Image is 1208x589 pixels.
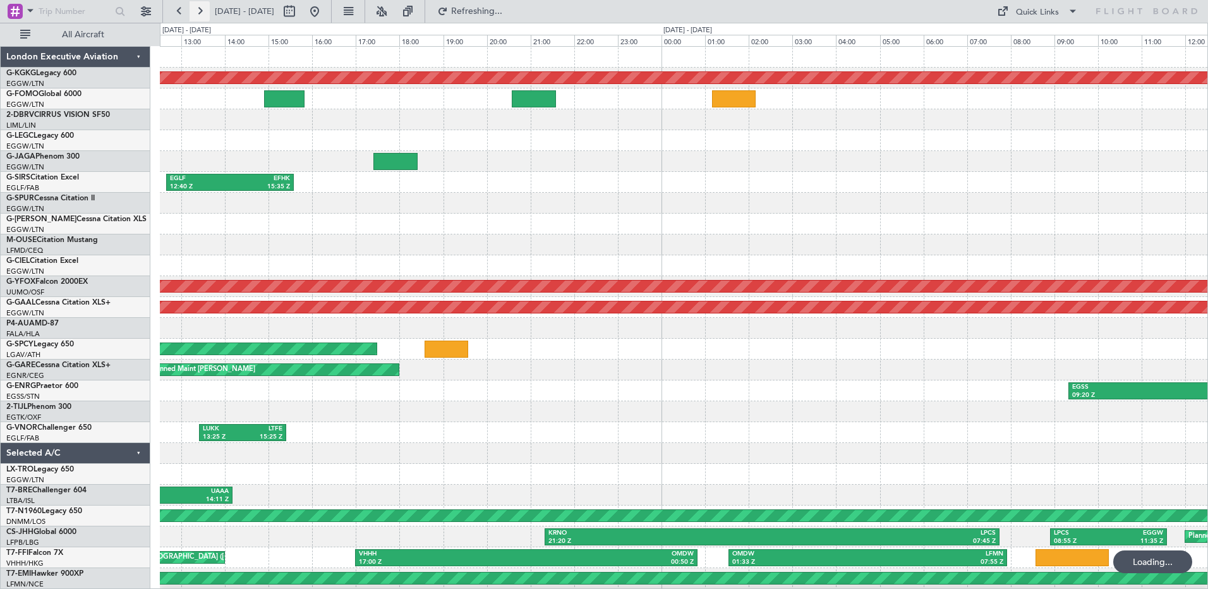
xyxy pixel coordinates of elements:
div: 13:25 Z [203,433,243,442]
a: UUMO/OSF [6,288,44,297]
div: LTFE [243,425,282,434]
span: 2-TIJL [6,403,27,411]
div: 00:50 Z [526,558,694,567]
div: 18:00 [399,35,443,46]
span: T7-EMI [6,570,31,578]
div: 06:00 [924,35,967,46]
div: 19:00 [444,35,487,46]
a: LGAV/ATH [6,350,40,360]
div: LFMN [867,550,1003,559]
div: 15:35 Z [230,183,290,191]
div: 23:00 [618,35,661,46]
a: FALA/HLA [6,329,40,339]
span: G-SIRS [6,174,30,181]
div: Quick Links [1016,6,1059,19]
span: P4-AUA [6,320,35,327]
span: M-OUSE [6,236,37,244]
a: T7-EMIHawker 900XP [6,570,83,578]
div: 07:45 Z [772,537,996,546]
a: LX-TROLegacy 650 [6,466,74,473]
div: 04:00 [836,35,879,46]
a: CS-JHHGlobal 6000 [6,528,76,536]
span: T7-BRE [6,487,32,494]
div: 03:00 [792,35,836,46]
div: 17:00 [356,35,399,46]
a: G-SIRSCitation Excel [6,174,79,181]
span: G-VNOR [6,424,37,432]
div: KRNO [548,529,772,538]
div: OMDW [526,550,694,559]
div: 09:00 [1054,35,1098,46]
div: EFHK [230,174,290,183]
a: G-CIELCitation Excel [6,257,78,265]
div: EGGW [1109,529,1163,538]
a: EGGW/LTN [6,79,44,88]
button: Quick Links [991,1,1084,21]
a: P4-AUAMD-87 [6,320,59,327]
a: EGSS/STN [6,392,40,401]
div: 15:25 Z [243,433,282,442]
a: EGGW/LTN [6,142,44,151]
a: LIML/LIN [6,121,36,130]
a: G-SPCYLegacy 650 [6,341,74,348]
span: G-SPUR [6,195,34,202]
a: T7-BREChallenger 604 [6,487,87,494]
a: DNMM/LOS [6,517,45,526]
a: VHHH/HKG [6,559,44,568]
a: LTBA/ISL [6,496,35,506]
div: 01:00 [705,35,749,46]
span: Refreshing... [450,7,504,16]
a: G-GARECessna Citation XLS+ [6,361,111,369]
div: 11:00 [1142,35,1185,46]
span: G-KGKG [6,70,36,77]
a: T7-N1960Legacy 650 [6,507,82,515]
a: EGGW/LTN [6,308,44,318]
div: EGSS [1072,383,1200,392]
div: 01:33 Z [732,558,867,567]
a: M-OUSECitation Mustang [6,236,98,244]
div: LUKK [203,425,243,434]
a: EGGW/LTN [6,204,44,214]
div: LPCS [1054,529,1108,538]
a: G-SPURCessna Citation II [6,195,95,202]
a: LFMN/NCE [6,580,44,589]
div: 17:00 Z [359,558,526,567]
a: LFPB/LBG [6,538,39,547]
div: 14:11 Z [99,495,229,504]
span: G-SPCY [6,341,33,348]
a: EGLF/FAB [6,183,39,193]
a: G-VNORChallenger 650 [6,424,92,432]
div: UAAA [99,487,229,496]
a: G-YFOXFalcon 2000EX [6,278,88,286]
input: Trip Number [39,2,111,21]
div: 00:00 [661,35,705,46]
button: All Aircraft [14,25,137,45]
a: LFMD/CEQ [6,246,43,255]
span: CS-JHH [6,528,33,536]
span: G-FOMO [6,90,39,98]
div: 21:20 Z [548,537,772,546]
span: T7-FFI [6,549,28,557]
div: 08:00 [1011,35,1054,46]
div: 20:00 [487,35,531,46]
span: T7-N1960 [6,507,42,515]
div: Unplanned Maint [PERSON_NAME] [141,360,255,379]
a: EGGW/LTN [6,475,44,485]
a: G-FOMOGlobal 6000 [6,90,82,98]
div: Loading... [1113,550,1192,573]
span: G-CIEL [6,257,30,265]
span: G-GARE [6,361,35,369]
a: EGNR/CEG [6,371,44,380]
a: G-KGKGLegacy 600 [6,70,76,77]
a: EGGW/LTN [6,267,44,276]
span: G-YFOX [6,278,35,286]
div: 21:00 [531,35,574,46]
span: G-ENRG [6,382,36,390]
a: T7-FFIFalcon 7X [6,549,63,557]
a: EGGW/LTN [6,162,44,172]
div: 12:40 Z [170,183,230,191]
div: 09:20 Z [1072,391,1200,400]
span: G-JAGA [6,153,35,161]
div: 10:00 [1098,35,1142,46]
a: 2-TIJLPhenom 300 [6,403,71,411]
